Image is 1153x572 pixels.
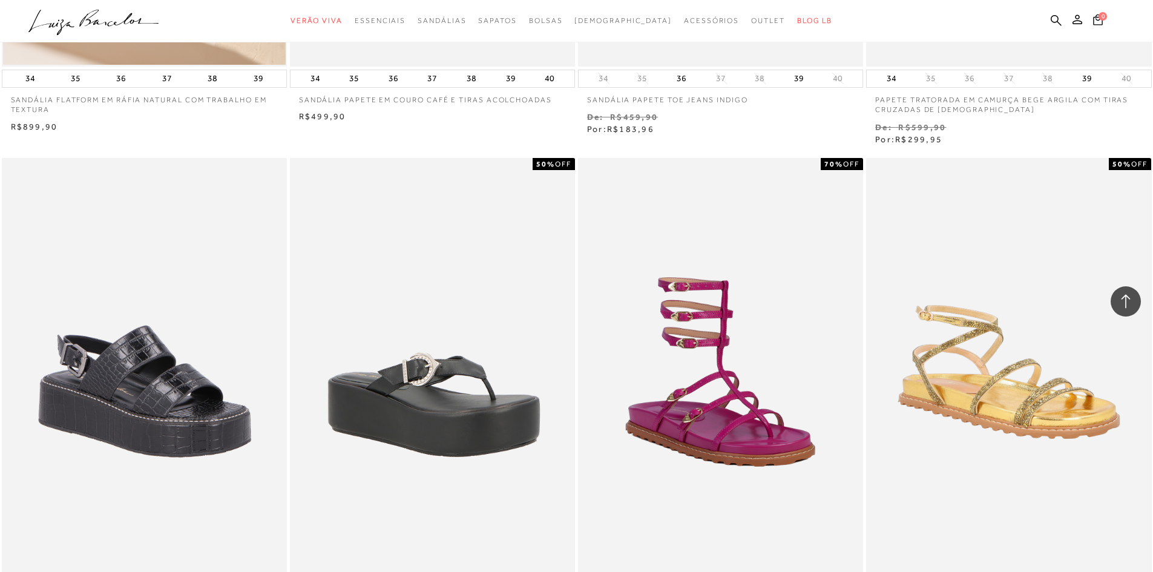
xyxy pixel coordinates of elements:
strong: 70% [824,160,843,168]
button: 34 [22,70,39,87]
span: Bolsas [529,16,563,25]
button: 36 [385,70,402,87]
a: SANDÁLIA PAPETE TOE JEANS INDIGO [578,88,863,105]
button: 40 [541,70,558,87]
button: 34 [595,73,612,84]
span: R$299,95 [895,134,942,144]
button: 39 [790,70,807,87]
button: 35 [67,70,84,87]
span: OFF [1131,160,1148,168]
button: 37 [712,73,729,84]
button: 35 [922,73,939,84]
button: 34 [307,70,324,87]
button: 38 [1039,73,1056,84]
span: R$499,90 [299,111,346,121]
a: BLOG LB [797,10,832,32]
strong: 50% [536,160,555,168]
button: 39 [1079,70,1096,87]
a: SANDÁLIA PAPETE EM COURO CAFÉ E TIRAS ACOLCHOADAS [290,88,575,105]
button: 37 [159,70,176,87]
span: R$899,90 [11,122,58,131]
span: 0 [1099,12,1107,21]
a: categoryNavScreenReaderText [418,10,466,32]
button: 35 [346,70,363,87]
a: categoryNavScreenReaderText [355,10,406,32]
a: PAPETE TRATORADA EM CAMURÇA BEGE ARGILA COM TIRAS CRUZADAS DE [DEMOGRAPHIC_DATA] [866,88,1151,116]
span: Outlet [751,16,785,25]
button: 38 [751,73,768,84]
span: OFF [843,160,859,168]
button: 36 [961,73,978,84]
button: 36 [113,70,130,87]
button: 39 [502,70,519,87]
button: 40 [1118,73,1135,84]
small: R$459,90 [610,112,658,122]
button: 36 [673,70,690,87]
button: 0 [1089,13,1106,30]
small: De: [587,112,604,122]
button: 37 [424,70,441,87]
span: Essenciais [355,16,406,25]
span: Por: [587,124,654,134]
a: categoryNavScreenReaderText [751,10,785,32]
strong: 50% [1112,160,1131,168]
a: categoryNavScreenReaderText [478,10,516,32]
span: Por: [875,134,942,144]
span: OFF [555,160,571,168]
span: [DEMOGRAPHIC_DATA] [574,16,672,25]
button: 40 [829,73,846,84]
span: BLOG LB [797,16,832,25]
small: De: [875,122,892,132]
span: R$183,96 [607,124,654,134]
button: 38 [463,70,480,87]
button: 34 [883,70,900,87]
button: 35 [634,73,651,84]
a: categoryNavScreenReaderText [529,10,563,32]
a: noSubCategoriesText [574,10,672,32]
span: Sapatos [478,16,516,25]
span: Acessórios [684,16,739,25]
a: categoryNavScreenReaderText [291,10,343,32]
button: 37 [1000,73,1017,84]
a: SANDÁLIA FLATFORM EM RÁFIA NATURAL COM TRABALHO EM TEXTURA [2,88,287,116]
button: 38 [204,70,221,87]
button: 39 [250,70,267,87]
small: R$599,90 [898,122,946,132]
span: Verão Viva [291,16,343,25]
span: Sandálias [418,16,466,25]
a: categoryNavScreenReaderText [684,10,739,32]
